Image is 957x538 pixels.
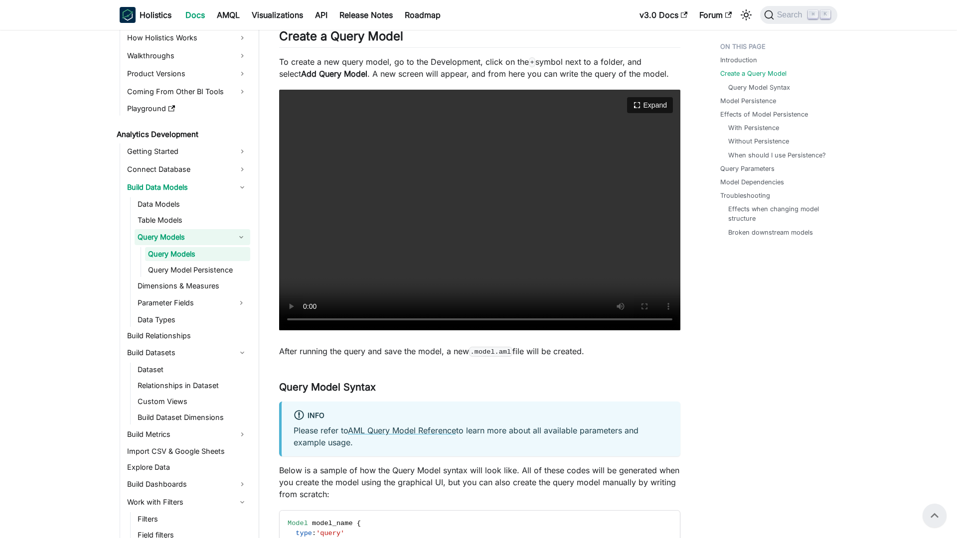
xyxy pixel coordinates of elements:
a: Walkthroughs [124,48,250,64]
a: Dimensions & Measures [135,279,250,293]
a: Product Versions [124,66,250,82]
a: With Persistence [728,123,779,133]
a: Work with Filters [124,494,250,510]
a: Build Metrics [124,426,250,442]
h3: Query Model Syntax [279,381,680,394]
a: Connect Database [124,161,250,177]
a: Query Model Syntax [728,83,790,92]
code: + [529,57,535,67]
a: AMQL [211,7,246,23]
a: Build Dataset Dimensions [135,410,250,424]
kbd: ⌘ [808,10,818,19]
a: v3.0 Docs [634,7,693,23]
a: Data Models [135,197,250,211]
a: Coming From Other BI Tools [124,84,250,100]
a: Model Persistence [720,96,776,106]
a: Query Models [145,247,250,261]
a: Data Types [135,313,250,327]
a: Effects of Model Persistence [720,110,808,119]
button: Switch between dark and light mode (currently light mode) [738,7,754,23]
a: Import CSV & Google Sheets [124,444,250,458]
a: Query Model Persistence [145,263,250,277]
a: Forum [693,7,738,23]
a: Dataset [135,363,250,377]
video: Your browser does not support embedding video, but you can . [279,90,680,330]
a: Broken downstream models [728,228,813,237]
a: Build Datasets [124,345,250,361]
span: : [312,530,316,537]
a: Troubleshooting [720,191,770,200]
a: Custom Views [135,395,250,408]
a: Create a Query Model [720,69,787,78]
span: 'query' [316,530,344,537]
button: Search (Command+K) [760,6,837,24]
a: Query Models [135,229,232,245]
a: Build Dashboards [124,476,250,492]
a: Model Dependencies [720,177,784,187]
span: Model [288,520,308,527]
code: .model.aml [469,347,512,357]
button: Expand sidebar category 'Parameter Fields' [232,295,250,311]
a: Release Notes [333,7,399,23]
a: Visualizations [246,7,309,23]
button: Collapse sidebar category 'Query Models' [232,229,250,245]
img: Holistics [120,7,136,23]
a: Parameter Fields [135,295,232,311]
span: { [357,520,361,527]
a: Build Relationships [124,329,250,343]
kbd: K [820,10,830,19]
strong: Add Query Model [301,69,367,79]
a: HolisticsHolistics [120,7,171,23]
a: Build Data Models [124,179,250,195]
a: Roadmap [399,7,447,23]
a: Effects when changing model structure [728,204,827,223]
p: After running the query and save the model, a new file will be created. [279,345,680,357]
a: Explore Data [124,460,250,474]
a: Without Persistence [728,136,789,146]
a: API [309,7,333,23]
a: Analytics Development [114,128,250,141]
p: Below is a sample of how the Query Model syntax will look like. All of these codes will be genera... [279,464,680,500]
a: How Holistics Works [124,30,250,46]
h2: Create a Query Model [279,29,680,48]
nav: Docs sidebar [110,30,259,538]
p: Please refer to to learn more about all available parameters and example usage. [294,424,668,448]
div: info [294,409,668,422]
a: Filters [135,512,250,526]
a: Docs [179,7,211,23]
b: Holistics [140,9,171,21]
a: Table Models [135,213,250,227]
a: Getting Started [124,143,250,159]
a: Relationships in Dataset [135,379,250,393]
a: Query Parameters [720,164,775,173]
span: Search [774,10,808,19]
button: Scroll back to top [923,504,947,528]
p: To create a new query model, go to the Development, click on the symbol next to a folder, and sel... [279,56,680,80]
button: Expand video [627,97,673,113]
a: Playground [124,102,250,116]
span: model_name [312,520,353,527]
span: type [296,530,312,537]
a: Introduction [720,55,757,65]
a: AML Query Model Reference [348,425,456,435]
a: When should I use Persistence? [728,150,826,160]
